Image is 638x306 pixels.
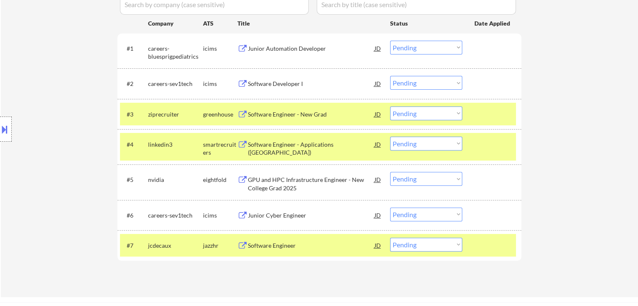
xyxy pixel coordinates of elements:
[374,41,382,56] div: JD
[127,241,141,250] div: #7
[203,140,237,157] div: smartrecruiters
[374,76,382,91] div: JD
[248,110,375,119] div: Software Engineer - New Grad
[248,80,375,88] div: Software Developer I
[374,137,382,152] div: JD
[127,211,141,220] div: #6
[374,172,382,187] div: JD
[203,19,237,28] div: ATS
[203,80,237,88] div: icims
[374,106,382,122] div: JD
[248,44,375,53] div: Junior Automation Developer
[374,238,382,253] div: JD
[148,44,203,61] div: careers-bluesprigpediatrics
[127,44,141,53] div: #1
[237,19,382,28] div: Title
[148,176,203,184] div: nvidia
[203,211,237,220] div: icims
[203,241,237,250] div: jazzhr
[148,211,203,220] div: careers-sev1tech
[474,19,511,28] div: Date Applied
[248,241,375,250] div: Software Engineer
[390,16,462,31] div: Status
[203,44,237,53] div: icims
[248,140,375,157] div: Software Engineer - Applications ([GEOGRAPHIC_DATA])
[374,207,382,223] div: JD
[148,140,203,149] div: linkedin3
[148,19,203,28] div: Company
[148,80,203,88] div: careers-sev1tech
[248,211,375,220] div: Junior Cyber Engineer
[203,110,237,119] div: greenhouse
[203,176,237,184] div: eightfold
[148,241,203,250] div: jcdecaux
[248,176,375,192] div: GPU and HPC Infrastructure Engineer - New College Grad 2025
[148,110,203,119] div: ziprecruiter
